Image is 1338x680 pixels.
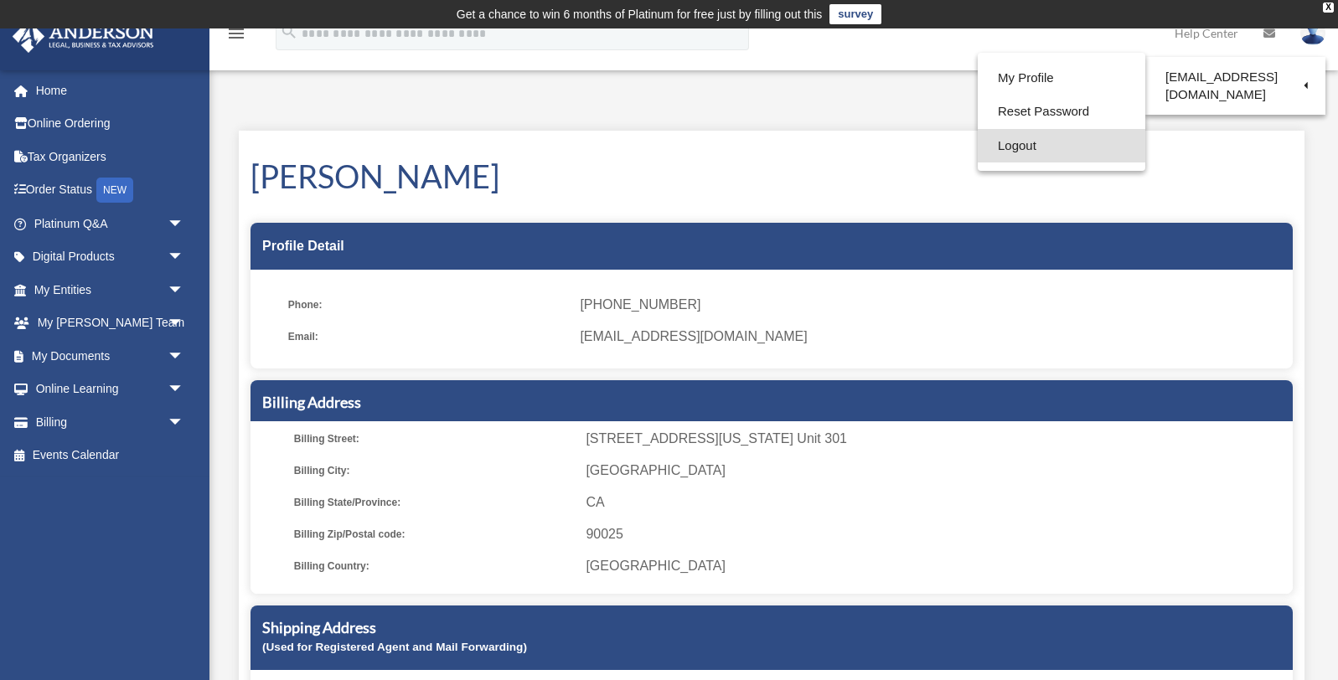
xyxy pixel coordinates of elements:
span: arrow_drop_down [168,207,201,241]
h5: Billing Address [262,392,1281,413]
a: [EMAIL_ADDRESS][DOMAIN_NAME] [1145,61,1325,111]
span: arrow_drop_down [168,307,201,341]
span: arrow_drop_down [168,339,201,373]
span: arrow_drop_down [168,373,201,407]
a: Online Ordering [12,107,209,141]
span: [EMAIL_ADDRESS][DOMAIN_NAME] [580,325,1281,348]
span: CA [586,491,1287,514]
span: Phone: [288,293,569,317]
a: Online Learningarrow_drop_down [12,373,209,406]
a: Home [12,74,209,107]
div: NEW [96,178,133,203]
span: Billing Country: [294,554,575,578]
a: My Documentsarrow_drop_down [12,339,209,373]
i: search [280,23,298,41]
div: close [1323,3,1334,13]
span: Billing State/Province: [294,491,575,514]
img: Anderson Advisors Platinum Portal [8,20,159,53]
h1: [PERSON_NAME] [251,154,1293,198]
span: Email: [288,325,569,348]
span: Billing Zip/Postal code: [294,523,575,546]
a: Reset Password [978,95,1145,129]
a: menu [226,29,246,44]
span: [GEOGRAPHIC_DATA] [586,459,1287,482]
a: Tax Organizers [12,140,209,173]
a: Logout [978,129,1145,163]
a: My [PERSON_NAME] Teamarrow_drop_down [12,307,209,340]
h5: Shipping Address [262,617,1281,638]
a: My Entitiesarrow_drop_down [12,273,209,307]
span: arrow_drop_down [168,405,201,440]
a: survey [829,4,881,24]
span: Billing Street: [294,427,575,451]
span: Billing City: [294,459,575,482]
i: menu [226,23,246,44]
span: 90025 [586,523,1287,546]
a: Platinum Q&Aarrow_drop_down [12,207,209,240]
div: Get a chance to win 6 months of Platinum for free just by filling out this [457,4,823,24]
div: Profile Detail [251,223,1293,270]
span: arrow_drop_down [168,240,201,275]
span: [STREET_ADDRESS][US_STATE] Unit 301 [586,427,1287,451]
span: [PHONE_NUMBER] [580,293,1281,317]
a: Billingarrow_drop_down [12,405,209,439]
a: Events Calendar [12,439,209,472]
small: (Used for Registered Agent and Mail Forwarding) [262,641,527,653]
a: Digital Productsarrow_drop_down [12,240,209,274]
span: arrow_drop_down [168,273,201,307]
img: User Pic [1300,21,1325,45]
a: Order StatusNEW [12,173,209,208]
a: My Profile [978,61,1145,95]
span: [GEOGRAPHIC_DATA] [586,554,1287,578]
